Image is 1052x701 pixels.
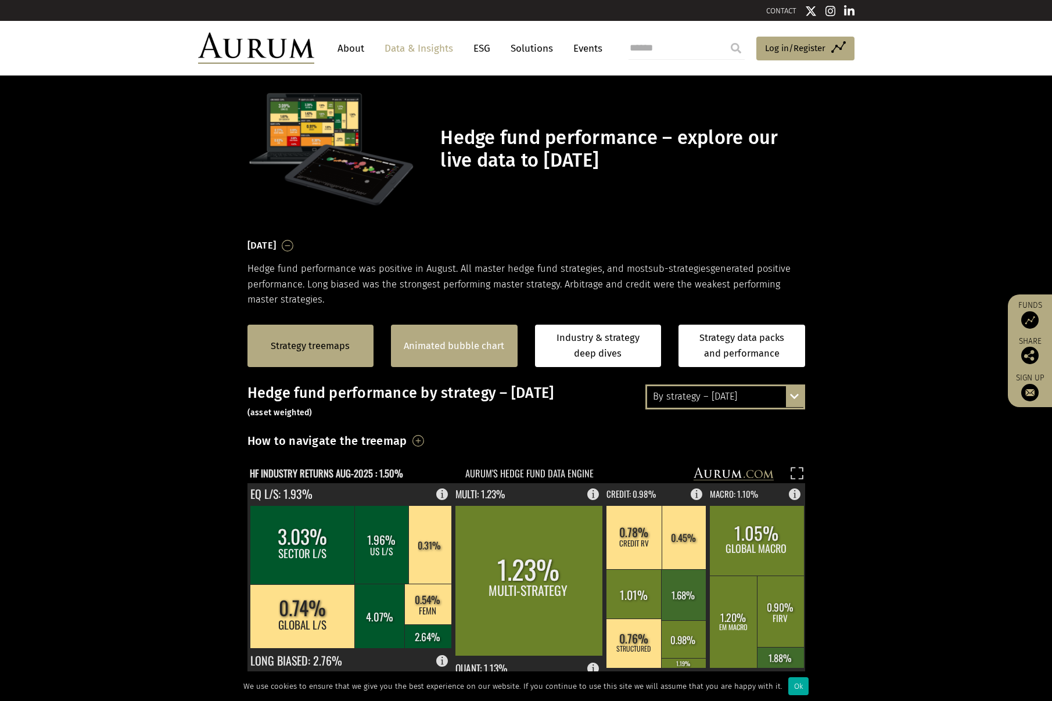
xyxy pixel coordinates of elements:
[844,5,854,17] img: Linkedin icon
[535,325,662,367] a: Industry & strategy deep dives
[505,38,559,59] a: Solutions
[1014,373,1046,401] a: Sign up
[271,339,350,354] a: Strategy treemaps
[198,33,314,64] img: Aurum
[1014,300,1046,329] a: Funds
[1021,347,1039,364] img: Share this post
[247,431,407,451] h3: How to navigate the treemap
[247,237,277,254] h3: [DATE]
[1021,384,1039,401] img: Sign up to our newsletter
[247,261,805,307] p: Hedge fund performance was positive in August. All master hedge fund strategies, and most generat...
[647,386,803,407] div: By strategy – [DATE]
[788,677,809,695] div: Ok
[568,38,602,59] a: Events
[332,38,370,59] a: About
[404,339,504,354] a: Animated bubble chart
[724,37,748,60] input: Submit
[756,37,854,61] a: Log in/Register
[468,38,496,59] a: ESG
[678,325,805,367] a: Strategy data packs and performance
[1014,337,1046,364] div: Share
[440,127,802,172] h1: Hedge fund performance – explore our live data to [DATE]
[1021,311,1039,329] img: Access Funds
[765,41,825,55] span: Log in/Register
[805,5,817,17] img: Twitter icon
[825,5,836,17] img: Instagram icon
[766,6,796,15] a: CONTACT
[247,384,805,419] h3: Hedge fund performance by strategy – [DATE]
[648,263,710,274] span: sub-strategies
[379,38,459,59] a: Data & Insights
[247,408,313,418] small: (asset weighted)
